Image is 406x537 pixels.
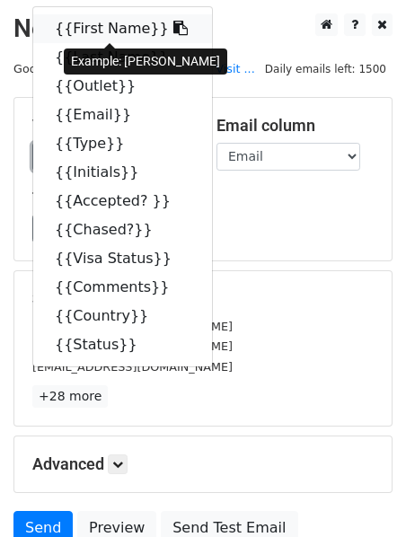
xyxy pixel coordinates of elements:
a: {{Status}} [33,330,212,359]
iframe: Chat Widget [316,451,406,537]
a: {{Chased?}} [33,216,212,244]
a: {{Initials}} [33,158,212,187]
a: +28 more [32,385,108,408]
a: {{Comments}} [33,273,212,302]
h5: Email column [216,116,374,136]
small: [EMAIL_ADDRESS][DOMAIN_NAME] [32,320,233,333]
small: [EMAIL_ADDRESS][DOMAIN_NAME] [32,339,233,353]
a: {{Outlet}} [33,72,212,101]
h5: Advanced [32,454,374,474]
small: [EMAIL_ADDRESS][DOMAIN_NAME] [32,360,233,374]
a: {{First Name}} [33,14,212,43]
a: {{Type}} [33,129,212,158]
a: TVS / Norton Factory Visit ... [94,62,255,75]
a: {{Visa Status}} [33,244,212,273]
a: {{Last Name}} [33,43,212,72]
h2: New Campaign [13,13,393,44]
a: {{Email}} [33,101,212,129]
a: {{Accepted? }} [33,187,212,216]
a: Daily emails left: 1500 [259,62,393,75]
a: {{Country}} [33,302,212,330]
span: Daily emails left: 1500 [259,59,393,79]
small: Google Sheet: [13,62,255,75]
div: Example: [PERSON_NAME] [64,48,227,75]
